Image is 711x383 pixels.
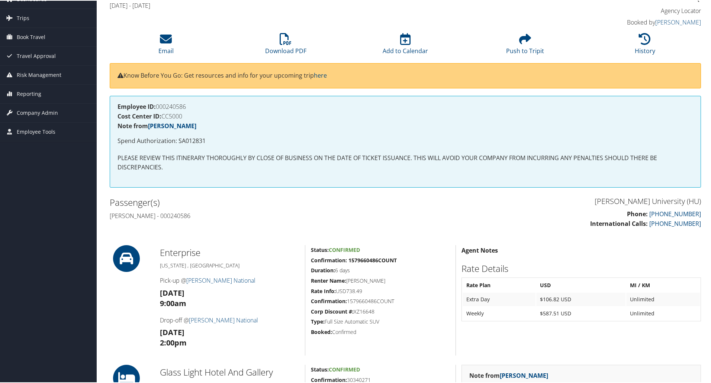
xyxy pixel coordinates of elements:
[118,121,196,129] strong: Note from
[311,276,450,284] h5: [PERSON_NAME]
[118,70,693,80] p: Know Before You Go: Get resources and info for your upcoming trip
[463,306,535,319] td: Weekly
[118,113,693,119] h4: CC5000
[160,315,299,324] h4: Drop-off @
[655,17,701,26] a: [PERSON_NAME]
[189,315,258,324] a: [PERSON_NAME] National
[627,209,648,217] strong: Phone:
[626,278,700,291] th: MI / KM
[158,36,174,54] a: Email
[463,292,535,305] td: Extra Day
[160,337,187,347] strong: 2:00pm
[311,276,346,283] strong: Renter Name:
[536,278,625,291] th: USD
[562,17,701,26] h4: Booked by
[17,122,55,140] span: Employee Tools
[186,276,255,284] a: [PERSON_NAME] National
[311,287,450,294] h5: USD738.49
[311,328,332,335] strong: Booked:
[329,365,360,372] span: Confirmed
[311,297,347,304] strong: Confirmation:
[311,297,450,304] h5: 1579660486COUNT
[506,36,544,54] a: Push to Tripit
[17,27,45,46] span: Book Travel
[536,306,625,319] td: $587.51 USD
[314,71,327,79] a: here
[160,276,299,284] h4: Pick-up @
[311,365,329,372] strong: Status:
[17,84,41,103] span: Reporting
[311,317,450,325] h5: Full Size Automatic SUV
[118,102,156,110] strong: Employee ID:
[626,292,700,305] td: Unlimited
[118,136,693,145] p: Spend Authorization: SA012831
[17,65,61,84] span: Risk Management
[311,307,450,315] h5: XZ16648
[635,36,655,54] a: History
[311,376,450,383] h5: 30340271
[118,103,693,109] h4: 000240586
[311,328,450,335] h5: Confirmed
[160,246,299,258] h2: Enterprise
[590,219,648,227] strong: International Calls:
[463,278,535,291] th: Rate Plan
[17,8,29,27] span: Trips
[311,256,397,263] strong: Confirmation: 1579660486COUNT
[118,111,161,120] strong: Cost Center ID:
[311,287,336,294] strong: Rate Info:
[469,371,548,379] strong: Note from
[626,306,700,319] td: Unlimited
[383,36,428,54] a: Add to Calendar
[649,209,701,217] a: [PHONE_NUMBER]
[536,292,625,305] td: $106.82 USD
[148,121,196,129] a: [PERSON_NAME]
[329,246,360,253] span: Confirmed
[461,246,498,254] strong: Agent Notes
[110,1,550,9] h4: [DATE] - [DATE]
[17,46,56,65] span: Travel Approval
[265,36,306,54] a: Download PDF
[562,6,701,14] h4: Agency Locator
[649,219,701,227] a: [PHONE_NUMBER]
[160,327,184,337] strong: [DATE]
[500,371,548,379] a: [PERSON_NAME]
[118,153,693,172] p: PLEASE REVIEW THIS ITINERARY THOROUGHLY BY CLOSE OF BUSINESS ON THE DATE OF TICKET ISSUANCE. THIS...
[17,103,58,121] span: Company Admin
[110,195,400,208] h2: Passenger(s)
[311,246,329,253] strong: Status:
[311,266,450,273] h5: 6 days
[461,262,701,274] h2: Rate Details
[411,195,701,206] h3: [PERSON_NAME] University (HU)
[110,211,400,219] h4: [PERSON_NAME] - 000240586
[311,266,335,273] strong: Duration:
[311,307,354,314] strong: Corp Discount #:
[311,376,347,383] strong: Confirmation:
[311,317,325,324] strong: Type:
[160,298,186,308] strong: 9:00am
[160,261,299,269] h5: [US_STATE] , [GEOGRAPHIC_DATA]
[160,365,299,378] h2: Glass Light Hotel And Gallery
[160,287,184,297] strong: [DATE]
